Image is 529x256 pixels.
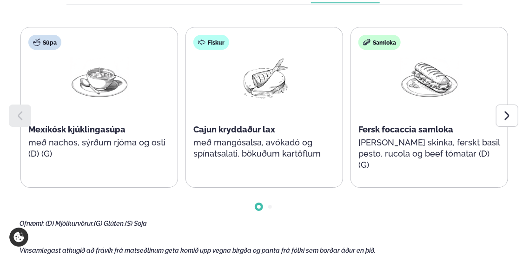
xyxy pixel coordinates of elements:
[358,125,453,134] span: Fersk focaccia samloka
[198,39,205,46] img: fish.svg
[358,137,500,171] p: [PERSON_NAME] skinka, ferskt basil pesto, rucola og beef tómatar (D) (G)
[28,125,126,134] span: Mexíkósk kjúklingasúpa
[358,35,401,50] div: Samloka
[70,57,129,100] img: Soup.png
[9,228,28,247] a: Cookie settings
[20,247,376,254] span: Vinsamlegast athugið að frávik frá matseðlinum geta komið upp vegna birgða og panta frá fólki sem...
[94,220,125,227] span: (G) Glúten,
[28,137,170,159] p: með nachos, sýrðum rjóma og osti (D) (G)
[46,220,94,227] span: (D) Mjólkurvörur,
[20,220,44,227] span: Ofnæmi:
[235,57,294,100] img: Fish.png
[257,205,261,209] span: Go to slide 1
[28,35,61,50] div: Súpa
[125,220,147,227] span: (S) Soja
[268,205,272,209] span: Go to slide 2
[193,125,275,134] span: Cajun kryddaður lax
[400,57,459,100] img: Panini.png
[33,39,40,46] img: soup.svg
[363,39,370,46] img: sandwich-new-16px.svg
[193,35,229,50] div: Fiskur
[193,137,335,159] p: með mangósalsa, avókadó og spínatsalati, bökuðum kartöflum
